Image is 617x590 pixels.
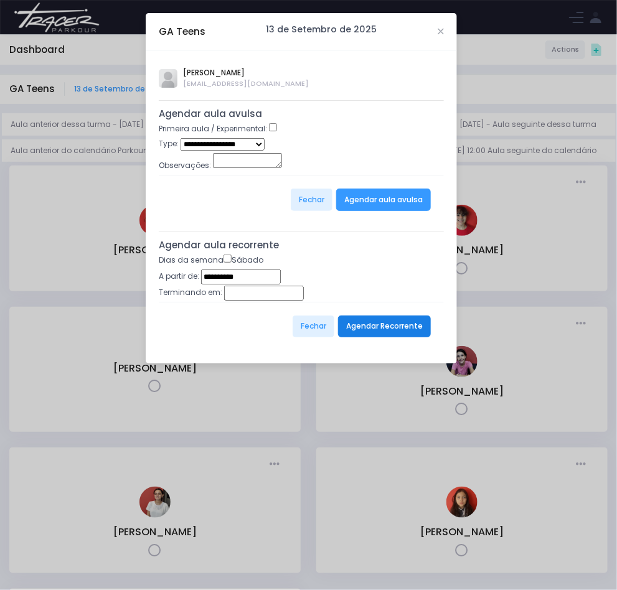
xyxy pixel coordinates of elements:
button: Agendar aula avulsa [336,189,431,211]
label: Primeira aula / Experimental: [159,123,267,134]
button: Fechar [293,316,334,338]
h5: GA Teens [159,24,205,39]
span: [EMAIL_ADDRESS][DOMAIN_NAME] [183,78,309,89]
label: Observações: [159,160,211,171]
span: [PERSON_NAME] [183,67,309,78]
button: Agendar Recorrente [338,316,431,338]
h5: Agendar aula avulsa [159,108,444,119]
label: A partir de: [159,271,199,282]
input: Sábado [224,255,232,263]
form: Dias da semana [159,255,444,351]
h5: Agendar aula recorrente [159,240,444,251]
button: Close [438,29,444,35]
button: Fechar [291,189,332,211]
label: Terminando em: [159,287,222,298]
label: Sábado [224,255,263,266]
label: Type: [159,138,179,149]
h6: 13 de Setembro de 2025 [266,24,377,35]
